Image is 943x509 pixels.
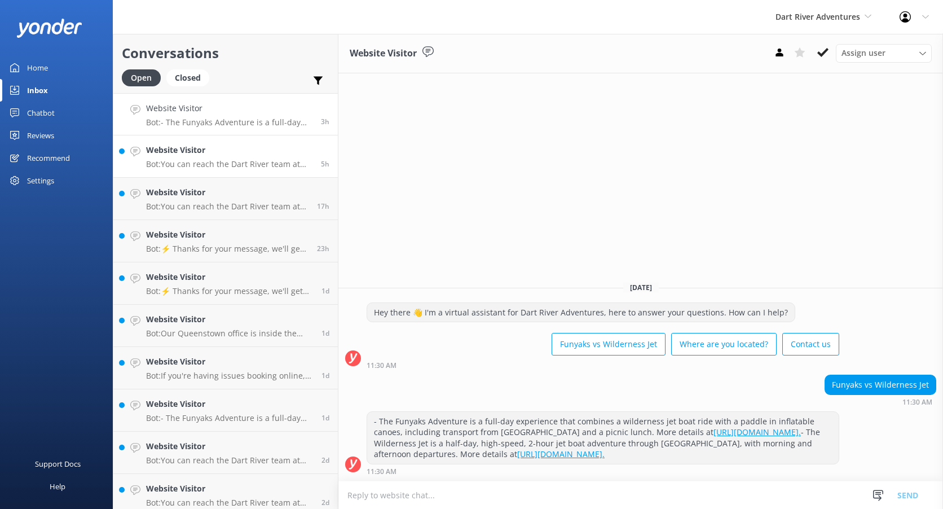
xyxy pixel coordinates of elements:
span: 11:30am 20-Aug-2025 (UTC +12:00) Pacific/Auckland [321,117,329,126]
span: 09:44am 20-Aug-2025 (UTC +12:00) Pacific/Auckland [321,159,329,169]
div: Settings [27,169,54,192]
a: Open [122,71,166,84]
div: 11:30am 20-Aug-2025 (UTC +12:00) Pacific/Auckland [367,467,839,475]
a: Website VisitorBot:- The Funyaks Adventure is a full-day experience that combines a wilderness je... [113,389,338,432]
button: Funyaks vs Wilderness Jet [552,333,666,356]
a: Website VisitorBot:If you're having issues booking online, please contact the Dart River team on ... [113,347,338,389]
p: Bot: ⚡ Thanks for your message, we'll get back to you as soon as we can. You're also welcome to k... [146,286,313,296]
button: Contact us [782,333,839,356]
div: Closed [166,69,209,86]
div: - The Funyaks Adventure is a full-day experience that combines a wilderness jet boat ride with a ... [367,412,839,464]
p: Bot: - The Funyaks Adventure is a full-day experience that combines a wilderness jet boat ride wi... [146,117,312,128]
p: Bot: - The Funyaks Adventure is a full-day experience that combines a wilderness jet boat ride wi... [146,413,313,423]
a: Website VisitorBot:You can reach the Dart River team at [PHONE_NUMBER] (within [GEOGRAPHIC_DATA])... [113,432,338,474]
h4: Website Visitor [146,356,313,368]
h4: Website Visitor [146,398,313,410]
h4: Website Visitor [146,229,309,241]
h2: Conversations [122,42,329,64]
h4: Website Visitor [146,440,313,453]
a: Website VisitorBot:You can reach the Dart River team at [PHONE_NUMBER] (within [GEOGRAPHIC_DATA])... [113,178,338,220]
span: 05:08am 18-Aug-2025 (UTC +12:00) Pacific/Auckland [321,498,329,507]
p: Bot: Our Queenstown office is inside the [GEOGRAPHIC_DATA] at [STREET_ADDRESS], where complimenta... [146,328,313,339]
a: Website VisitorBot:- The Funyaks Adventure is a full-day experience that combines a wilderness je... [113,93,338,135]
img: yonder-white-logo.png [17,19,82,37]
a: Website VisitorBot:⚡ Thanks for your message, we'll get back to you as soon as we can. You're als... [113,262,338,305]
a: Closed [166,71,215,84]
div: 11:30am 20-Aug-2025 (UTC +12:00) Pacific/Auckland [367,361,839,369]
span: 08:26am 19-Aug-2025 (UTC +12:00) Pacific/Auckland [321,328,329,338]
span: 03:55pm 19-Aug-2025 (UTC +12:00) Pacific/Auckland [317,244,329,253]
p: Bot: If you're having issues booking online, please contact the Dart River team on [PHONE_NUMBER]... [146,371,313,381]
strong: 11:30 AM [367,362,396,369]
button: Where are you located? [671,333,777,356]
a: [URL][DOMAIN_NAME]. [517,449,605,459]
p: Bot: You can reach the Dart River team at [PHONE_NUMBER] (within [GEOGRAPHIC_DATA]), 0800 327 853... [146,498,313,508]
div: Funyaks vs Wilderness Jet [825,375,936,394]
div: Inbox [27,79,48,102]
h4: Website Visitor [146,313,313,326]
div: Reviews [27,124,54,147]
div: Open [122,69,161,86]
div: Recommend [27,147,70,169]
div: Chatbot [27,102,55,124]
span: 05:45am 19-Aug-2025 (UTC +12:00) Pacific/Auckland [321,371,329,380]
h4: Website Visitor [146,144,312,156]
div: Help [50,475,65,498]
span: 09:53pm 18-Aug-2025 (UTC +12:00) Pacific/Auckland [321,413,329,423]
span: 02:49pm 19-Aug-2025 (UTC +12:00) Pacific/Auckland [321,286,329,296]
a: Website VisitorBot:⚡ Thanks for your message, we'll get back to you as soon as we can. You're als... [113,220,338,262]
div: Home [27,56,48,79]
h4: Website Visitor [146,102,312,115]
a: Website VisitorBot:You can reach the Dart River team at [PHONE_NUMBER] (within [GEOGRAPHIC_DATA])... [113,135,338,178]
div: Assign User [836,44,932,62]
h4: Website Visitor [146,482,313,495]
strong: 11:30 AM [902,399,932,406]
a: [URL][DOMAIN_NAME]. [713,427,801,437]
p: Bot: You can reach the Dart River team at [PHONE_NUMBER] (within [GEOGRAPHIC_DATA]), 0800 327 853... [146,159,312,169]
div: Hey there 👋 I'm a virtual assistant for Dart River Adventures, here to answer your questions. How... [367,303,795,322]
a: Website VisitorBot:Our Queenstown office is inside the [GEOGRAPHIC_DATA] at [STREET_ADDRESS], whe... [113,305,338,347]
span: [DATE] [623,283,659,292]
p: Bot: ⚡ Thanks for your message, we'll get back to you as soon as we can. You're also welcome to k... [146,244,309,254]
h3: Website Visitor [350,46,417,61]
div: Support Docs [35,453,81,475]
h4: Website Visitor [146,186,309,199]
span: 06:17am 18-Aug-2025 (UTC +12:00) Pacific/Auckland [321,455,329,465]
h4: Website Visitor [146,271,313,283]
p: Bot: You can reach the Dart River team at [PHONE_NUMBER] (within [GEOGRAPHIC_DATA]), 0800 327 853... [146,201,309,212]
strong: 11:30 AM [367,468,396,475]
div: 11:30am 20-Aug-2025 (UTC +12:00) Pacific/Auckland [825,398,936,406]
p: Bot: You can reach the Dart River team at [PHONE_NUMBER] (within [GEOGRAPHIC_DATA]), 0800 327 853... [146,455,313,466]
span: 09:18pm 19-Aug-2025 (UTC +12:00) Pacific/Auckland [317,201,329,211]
span: Dart River Adventures [775,11,860,22]
span: Assign user [841,47,885,59]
